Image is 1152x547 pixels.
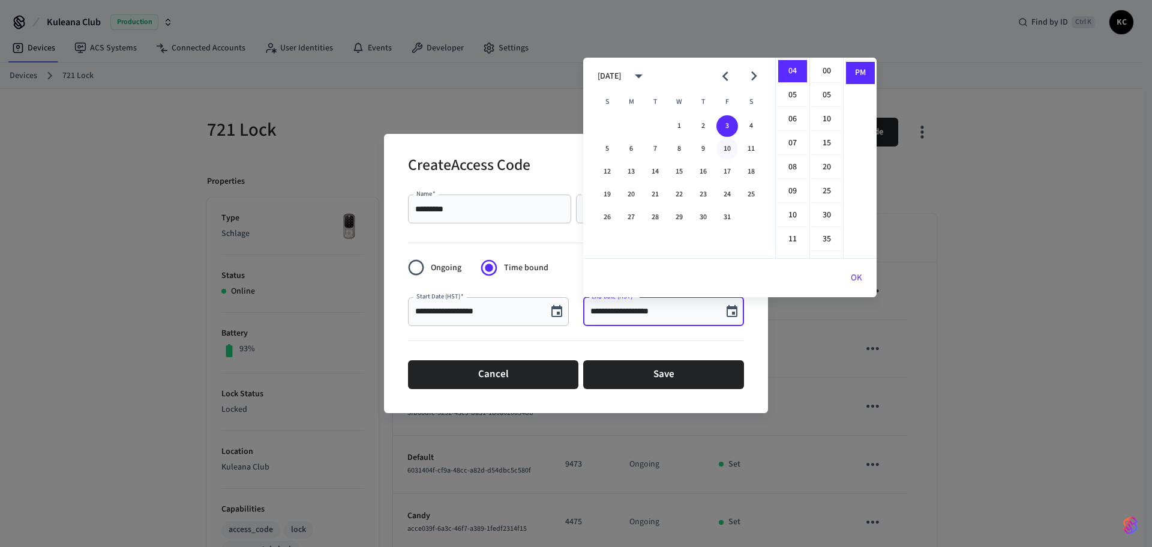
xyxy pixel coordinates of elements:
[776,58,809,258] ul: Select hours
[812,60,841,83] li: 0 minutes
[720,300,744,324] button: Choose date, selected date is Oct 3, 2025
[778,132,807,155] li: 7 hours
[692,138,714,160] button: 9
[812,108,841,131] li: 10 minutes
[778,156,807,179] li: 8 hours
[668,90,690,114] span: Wednesday
[692,90,714,114] span: Thursday
[592,292,635,301] label: End Date (HST)
[740,115,762,137] button: 4
[778,108,807,131] li: 6 hours
[625,62,653,90] button: calendar view is open, switch to year view
[778,204,807,227] li: 10 hours
[740,90,762,114] span: Saturday
[644,207,666,228] button: 28
[846,62,875,84] li: PM
[596,138,618,160] button: 5
[716,161,738,183] button: 17
[778,60,807,83] li: 4 hours
[596,207,618,228] button: 26
[740,184,762,205] button: 25
[716,184,738,205] button: 24
[668,138,690,160] button: 8
[644,184,666,205] button: 21
[416,189,436,198] label: Name
[644,138,666,160] button: 7
[644,161,666,183] button: 14
[620,161,642,183] button: 13
[1123,516,1138,535] img: SeamLogoGradient.69752ec5.svg
[740,138,762,160] button: 11
[716,115,738,137] button: 3
[809,58,843,258] ul: Select minutes
[598,70,621,83] div: [DATE]
[408,360,578,389] button: Cancel
[812,228,841,251] li: 35 minutes
[692,161,714,183] button: 16
[504,262,548,274] span: Time bound
[812,252,841,275] li: 40 minutes
[583,360,744,389] button: Save
[716,138,738,160] button: 10
[431,262,461,274] span: Ongoing
[596,184,618,205] button: 19
[620,138,642,160] button: 6
[711,62,739,90] button: Previous month
[620,184,642,205] button: 20
[740,62,768,90] button: Next month
[778,228,807,250] li: 11 hours
[812,156,841,179] li: 20 minutes
[740,161,762,183] button: 18
[668,184,690,205] button: 22
[836,264,877,292] button: OK
[812,132,841,155] li: 15 minutes
[408,148,530,185] h2: Create Access Code
[596,90,618,114] span: Sunday
[812,180,841,203] li: 25 minutes
[716,90,738,114] span: Friday
[716,207,738,228] button: 31
[778,180,807,203] li: 9 hours
[692,184,714,205] button: 23
[596,161,618,183] button: 12
[668,207,690,228] button: 29
[644,90,666,114] span: Tuesday
[545,300,569,324] button: Choose date, selected date is Oct 3, 2025
[692,207,714,228] button: 30
[668,161,690,183] button: 15
[620,207,642,228] button: 27
[620,90,642,114] span: Monday
[668,115,690,137] button: 1
[778,84,807,107] li: 5 hours
[812,84,841,107] li: 5 minutes
[812,204,841,227] li: 30 minutes
[416,292,463,301] label: Start Date (HST)
[843,58,877,258] ul: Select meridiem
[692,115,714,137] button: 2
